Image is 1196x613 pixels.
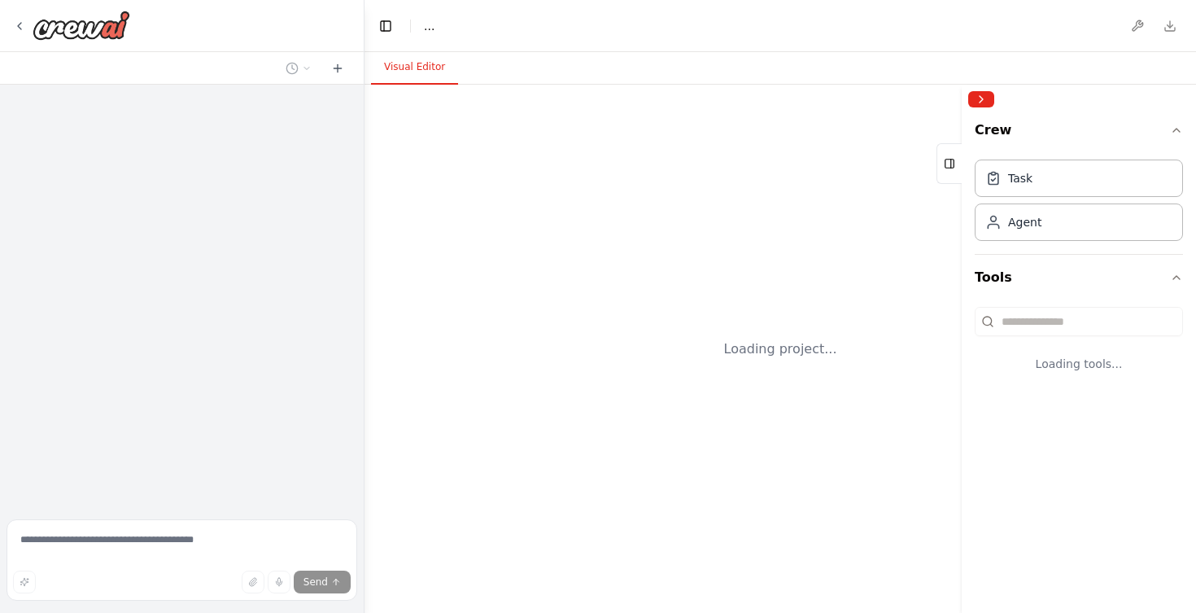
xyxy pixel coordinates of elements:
[1008,214,1041,230] div: Agent
[955,85,968,613] button: Toggle Sidebar
[371,50,458,85] button: Visual Editor
[13,571,36,593] button: Improve this prompt
[33,11,130,40] img: Logo
[968,91,994,107] button: Collapse right sidebar
[303,576,328,589] span: Send
[424,18,434,34] span: ...
[975,343,1183,385] div: Loading tools...
[1008,170,1032,186] div: Task
[975,300,1183,398] div: Tools
[279,59,318,78] button: Switch to previous chat
[724,339,837,359] div: Loading project...
[325,59,351,78] button: Start a new chat
[374,15,397,37] button: Hide left sidebar
[975,153,1183,254] div: Crew
[242,571,264,593] button: Upload files
[975,114,1183,153] button: Crew
[424,18,434,34] nav: breadcrumb
[294,571,351,593] button: Send
[268,571,290,593] button: Click to speak your automation idea
[975,255,1183,300] button: Tools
